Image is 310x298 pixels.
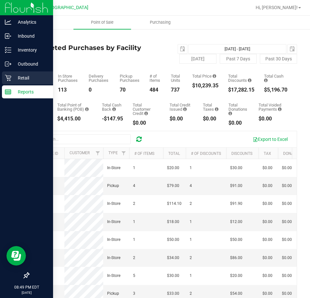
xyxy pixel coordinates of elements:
[133,201,135,207] span: 2
[144,111,148,116] i: Sum of the successful, non-voided payments using account credit for all purchases in the date range.
[183,107,187,111] i: Sum of all account credit issued for all refunds from returned purchases in the date range.
[11,88,50,96] p: Reports
[190,237,192,243] span: 1
[230,255,242,261] span: $86.00
[5,61,11,67] inline-svg: Outbound
[6,246,26,266] iframe: Resource center
[107,255,120,261] span: In-Store
[167,201,182,207] span: $114.10
[85,107,89,111] i: Sum of the successful, non-voided point-of-banking payment transactions, both via payment termina...
[133,219,135,225] span: 1
[282,291,292,297] span: $0.00
[256,5,298,10] span: Hi, [PERSON_NAME]!
[102,116,123,121] div: -$147.95
[262,273,272,279] span: $0.00
[262,291,272,297] span: $0.00
[107,237,120,243] span: In-Store
[5,33,11,39] inline-svg: Inbound
[11,18,50,26] p: Analytics
[34,134,131,144] input: Search...
[260,54,297,64] button: Past 30 Days
[262,183,272,189] span: $0.00
[282,219,292,225] span: $0.00
[230,219,242,225] span: $12.00
[262,201,272,207] span: $0.00
[288,44,297,54] span: select
[89,87,110,93] div: 0
[57,103,92,111] div: Total Point of Banking (POB)
[58,87,79,93] div: 113
[230,183,242,189] span: $91.00
[5,75,11,81] inline-svg: Retail
[58,74,79,82] div: In Store Purchases
[228,74,254,82] div: Total Discounts
[262,219,272,225] span: $0.00
[262,255,272,261] span: $0.00
[133,103,160,116] div: Total Customer Credit
[282,237,292,243] span: $0.00
[102,103,123,111] div: Total Cash Back
[171,74,183,82] div: Total Units
[107,291,119,297] span: Pickup
[167,237,179,243] span: $50.00
[228,111,232,116] i: Sum of all round-up-to-next-dollar total price adjustments for all purchases in the date range.
[107,183,119,189] span: Pickup
[11,46,50,54] p: Inventory
[282,201,292,207] span: $0.00
[203,103,219,111] div: Total Taxes
[70,151,90,155] a: Customer
[170,116,194,121] div: $0.00
[249,134,292,145] button: Export to Excel
[167,165,179,171] span: $20.00
[264,87,287,93] div: $5,196.70
[282,255,292,261] span: $0.00
[120,87,140,93] div: 70
[167,183,179,189] span: $79.00
[282,165,292,171] span: $0.00
[230,237,242,243] span: $50.00
[264,151,271,156] a: Tax
[73,16,131,29] a: Point of Sale
[89,74,110,82] div: Delivery Purchases
[133,255,135,261] span: 2
[190,291,192,297] span: 2
[133,237,135,243] span: 1
[5,47,11,53] inline-svg: Inventory
[3,290,50,295] p: [DATE]
[259,116,287,121] div: $0.00
[168,151,180,156] a: Total
[190,255,192,261] span: 2
[141,19,179,25] span: Purchasing
[11,74,50,82] p: Retail
[220,54,257,64] button: Past 7 Days
[192,83,218,88] div: $10,239.35
[282,273,292,279] span: $0.00
[170,103,194,111] div: Total Credit Issued
[107,201,120,207] span: In-Store
[107,273,120,279] span: In-Store
[3,284,50,290] p: 08:49 PM EDT
[228,103,249,116] div: Total Donations
[82,19,122,25] span: Point of Sale
[112,107,116,111] i: Sum of the cash-back amounts from rounded-up electronic payments for all purchases in the date ra...
[192,74,218,78] div: Total Price
[262,237,272,243] span: $0.00
[5,19,11,25] inline-svg: Analytics
[133,291,135,297] span: 3
[190,219,192,225] span: 1
[264,78,268,82] i: Sum of the successful, non-voided cash payment transactions for all purchases in the date range. ...
[133,183,135,189] span: 4
[28,44,163,58] h4: Completed Purchases by Facility Report
[149,74,161,82] div: # of Items
[230,165,242,171] span: $30.00
[11,32,50,40] p: Inbound
[228,120,249,126] div: $0.00
[149,87,161,93] div: 484
[118,148,129,159] a: Filter
[178,44,187,54] span: select
[230,273,242,279] span: $20.00
[264,74,287,82] div: Total Cash
[133,273,135,279] span: 5
[190,165,192,171] span: 1
[57,116,92,121] div: $4,415.00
